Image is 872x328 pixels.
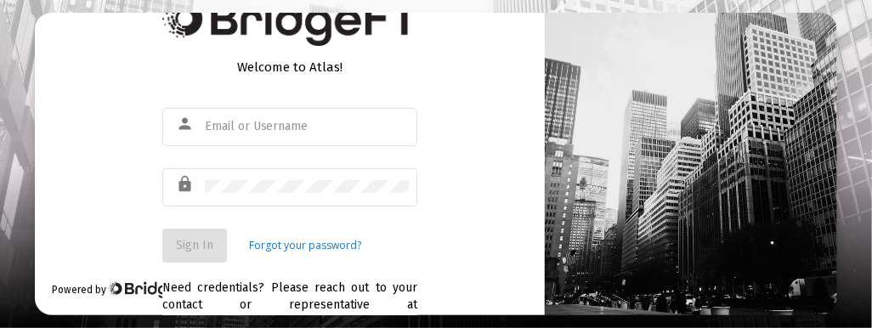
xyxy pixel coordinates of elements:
img: Bridge Financial Technology Logo [108,281,197,298]
mat-icon: person [176,114,196,134]
div: Welcome to Atlas! [162,59,417,76]
input: Email or Username [205,120,409,133]
mat-icon: lock [176,174,196,195]
div: Powered by [52,281,197,298]
span: Sign In [176,238,213,252]
button: Sign In [162,229,227,263]
a: Forgot your password? [249,237,361,254]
